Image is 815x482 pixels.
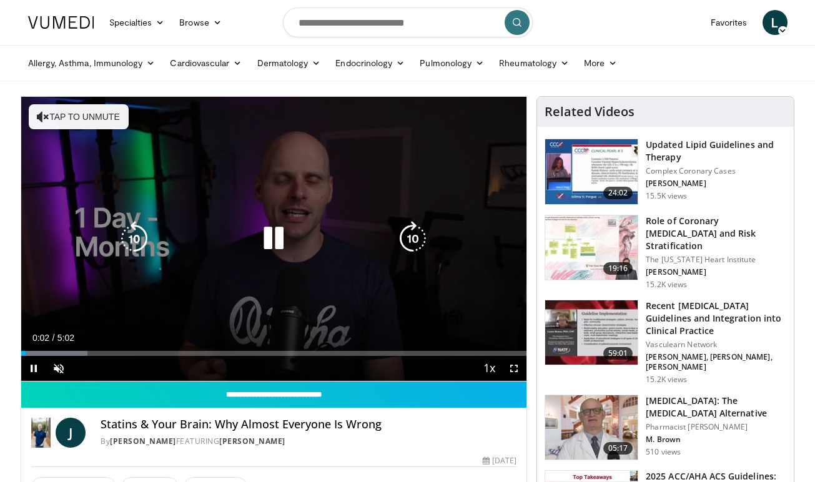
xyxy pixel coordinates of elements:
[646,300,786,337] h3: Recent [MEDICAL_DATA] Guidelines and Integration into Clinical Practice
[102,10,172,35] a: Specialties
[545,139,638,204] img: 77f671eb-9394-4acc-bc78-a9f077f94e00.150x105_q85_crop-smart_upscale.jpg
[603,442,633,455] span: 05:17
[646,280,687,290] p: 15.2K views
[646,422,786,432] p: Pharmacist [PERSON_NAME]
[646,215,786,252] h3: Role of Coronary [MEDICAL_DATA] and Risk Stratification
[545,395,786,461] a: 05:17 [MEDICAL_DATA]: The [MEDICAL_DATA] Alternative Pharmacist [PERSON_NAME] M. Brown 510 views
[110,436,176,446] a: [PERSON_NAME]
[646,191,687,201] p: 15.5K views
[491,51,576,76] a: Rheumatology
[545,215,786,290] a: 19:16 Role of Coronary [MEDICAL_DATA] and Risk Stratification The [US_STATE] Heart Institute [PER...
[31,418,51,448] img: Dr. Jordan Rennicke
[328,51,412,76] a: Endocrinology
[483,455,516,466] div: [DATE]
[576,51,625,76] a: More
[545,139,786,205] a: 24:02 Updated Lipid Guidelines and Therapy Complex Coronary Cases [PERSON_NAME] 15.5K views
[477,356,501,381] button: Playback Rate
[101,418,516,431] h4: Statins & Your Brain: Why Almost Everyone Is Wrong
[101,436,516,447] div: By FEATURING
[32,333,49,343] span: 0:02
[603,187,633,199] span: 24:02
[283,7,533,37] input: Search topics, interventions
[57,333,74,343] span: 5:02
[250,51,328,76] a: Dermatology
[219,436,285,446] a: [PERSON_NAME]
[646,340,786,350] p: Vasculearn Network
[545,104,635,119] h4: Related Videos
[703,10,755,35] a: Favorites
[21,51,163,76] a: Allergy, Asthma, Immunology
[603,262,633,275] span: 19:16
[646,447,681,457] p: 510 views
[545,395,638,460] img: ce9609b9-a9bf-4b08-84dd-8eeb8ab29fc6.150x105_q85_crop-smart_upscale.jpg
[646,435,786,445] p: M. Brown
[21,356,46,381] button: Pause
[646,255,786,265] p: The [US_STATE] Heart Institute
[646,352,786,372] p: [PERSON_NAME], [PERSON_NAME], [PERSON_NAME]
[162,51,249,76] a: Cardiovascular
[21,97,527,381] video-js: Video Player
[28,16,94,29] img: VuMedi Logo
[646,375,687,385] p: 15.2K views
[646,267,786,277] p: [PERSON_NAME]
[646,139,786,164] h3: Updated Lipid Guidelines and Therapy
[646,395,786,420] h3: [MEDICAL_DATA]: The [MEDICAL_DATA] Alternative
[603,347,633,360] span: 59:01
[646,179,786,189] p: [PERSON_NAME]
[763,10,788,35] a: L
[52,333,55,343] span: /
[21,351,527,356] div: Progress Bar
[501,356,526,381] button: Fullscreen
[412,51,491,76] a: Pulmonology
[545,215,638,280] img: 1efa8c99-7b8a-4ab5-a569-1c219ae7bd2c.150x105_q85_crop-smart_upscale.jpg
[46,356,71,381] button: Unmute
[29,104,129,129] button: Tap to unmute
[545,300,638,365] img: 87825f19-cf4c-4b91-bba1-ce218758c6bb.150x105_q85_crop-smart_upscale.jpg
[172,10,229,35] a: Browse
[56,418,86,448] a: J
[646,166,786,176] p: Complex Coronary Cases
[545,300,786,385] a: 59:01 Recent [MEDICAL_DATA] Guidelines and Integration into Clinical Practice Vasculearn Network ...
